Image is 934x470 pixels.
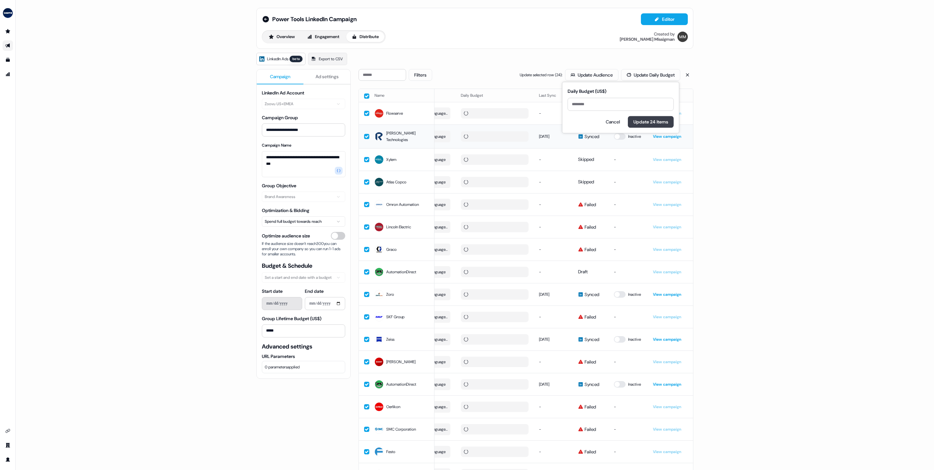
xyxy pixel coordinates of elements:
[265,364,300,370] span: 0 parameters applied
[609,171,648,193] td: -
[369,89,434,102] th: Name
[585,314,596,320] span: Failed
[302,32,345,42] button: Engagement
[386,381,416,388] span: AutomationDirect
[585,381,599,388] span: Synced
[585,133,599,140] span: Synced
[654,32,675,37] div: Created by
[386,314,404,320] span: SKF Group
[534,171,573,193] td: -
[653,449,681,454] a: View campaign
[534,283,573,306] td: [DATE]
[609,306,648,328] td: -
[386,426,416,433] span: SMC Corporation
[386,130,429,143] span: [PERSON_NAME] Technologies
[609,216,648,238] td: -
[331,232,345,240] button: Optimize audience size
[316,73,339,80] span: Ad settings
[386,110,403,117] span: Flowserve
[262,353,345,360] label: URL Parameters
[620,37,675,42] div: [PERSON_NAME] Missigman
[653,269,681,275] a: View campaign
[534,373,573,395] td: [DATE]
[609,350,648,373] td: -
[568,88,606,94] label: Daily Budget (US$)
[262,183,296,189] label: Group Objective
[578,269,588,275] span: Draft
[653,427,681,432] a: View campaign
[270,73,290,80] span: Campaign
[3,440,13,450] a: Go to team
[641,17,688,23] a: Editor
[677,32,688,42] img: Morgan
[534,440,573,463] td: -
[256,53,305,65] a: LinkedIn Adsbeta
[3,26,13,36] a: Go to prospects
[386,224,411,230] span: Lincoln Electric
[386,449,395,455] span: Festo
[262,115,298,121] label: Campaign Group
[262,207,309,213] label: Optimization & Bidding
[272,15,357,23] span: Power Tools LinkedIn Campaign
[653,202,681,207] a: View campaign
[653,404,681,409] a: View campaign
[653,224,681,230] a: View campaign
[653,247,681,252] a: View campaign
[290,56,303,62] div: beta
[262,262,345,270] span: Budget & Schedule
[641,13,688,25] button: Editor
[585,404,596,410] span: Failed
[386,336,394,343] span: Zeiss
[262,241,345,257] span: If the audience size doesn’t reach 300 you can enroll your own company so you can run 1-1 ads for...
[585,224,596,230] span: Failed
[534,261,573,283] td: -
[628,116,674,128] button: Update 24 items
[534,306,573,328] td: -
[534,89,573,102] th: Last Sync
[534,328,573,350] td: [DATE]
[386,291,394,298] span: Zoro
[386,246,397,253] span: Graco
[653,382,681,387] a: View campaign
[262,233,310,239] span: Optimize audience size
[585,359,596,365] span: Failed
[262,288,283,294] label: Start date
[305,288,324,294] label: End date
[653,179,681,185] a: View campaign
[601,116,625,128] button: Cancel
[520,72,562,78] span: Update selected row ( 24 ):
[386,156,396,163] span: Xylem
[653,314,681,320] a: View campaign
[386,179,406,185] span: Atlas Copco
[653,134,681,139] a: View campaign
[609,238,648,261] td: -
[578,156,594,162] span: Skipped
[308,53,347,65] a: Export to CSV
[609,193,648,216] td: -
[628,336,641,343] span: Inactive
[267,56,288,62] span: LinkedIn Ads
[3,69,13,79] a: Go to attribution
[534,124,573,148] td: [DATE]
[262,343,345,350] span: Advanced settings
[585,246,596,253] span: Failed
[585,426,596,433] span: Failed
[585,291,599,298] span: Synced
[609,395,648,418] td: -
[653,359,681,364] a: View campaign
[585,449,596,455] span: Failed
[456,89,534,102] th: Daily Budget
[346,32,384,42] button: Distribute
[578,179,594,185] span: Skipped
[386,404,400,410] span: Oerlikon
[565,69,618,81] button: Update Audience
[628,291,641,298] span: Inactive
[609,418,648,440] td: -
[319,56,343,62] span: Export to CSV
[262,90,304,96] label: LinkedIn Ad Account
[262,316,321,321] label: Group Lifetime Budget (US$)
[585,201,596,208] span: Failed
[609,148,648,171] td: -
